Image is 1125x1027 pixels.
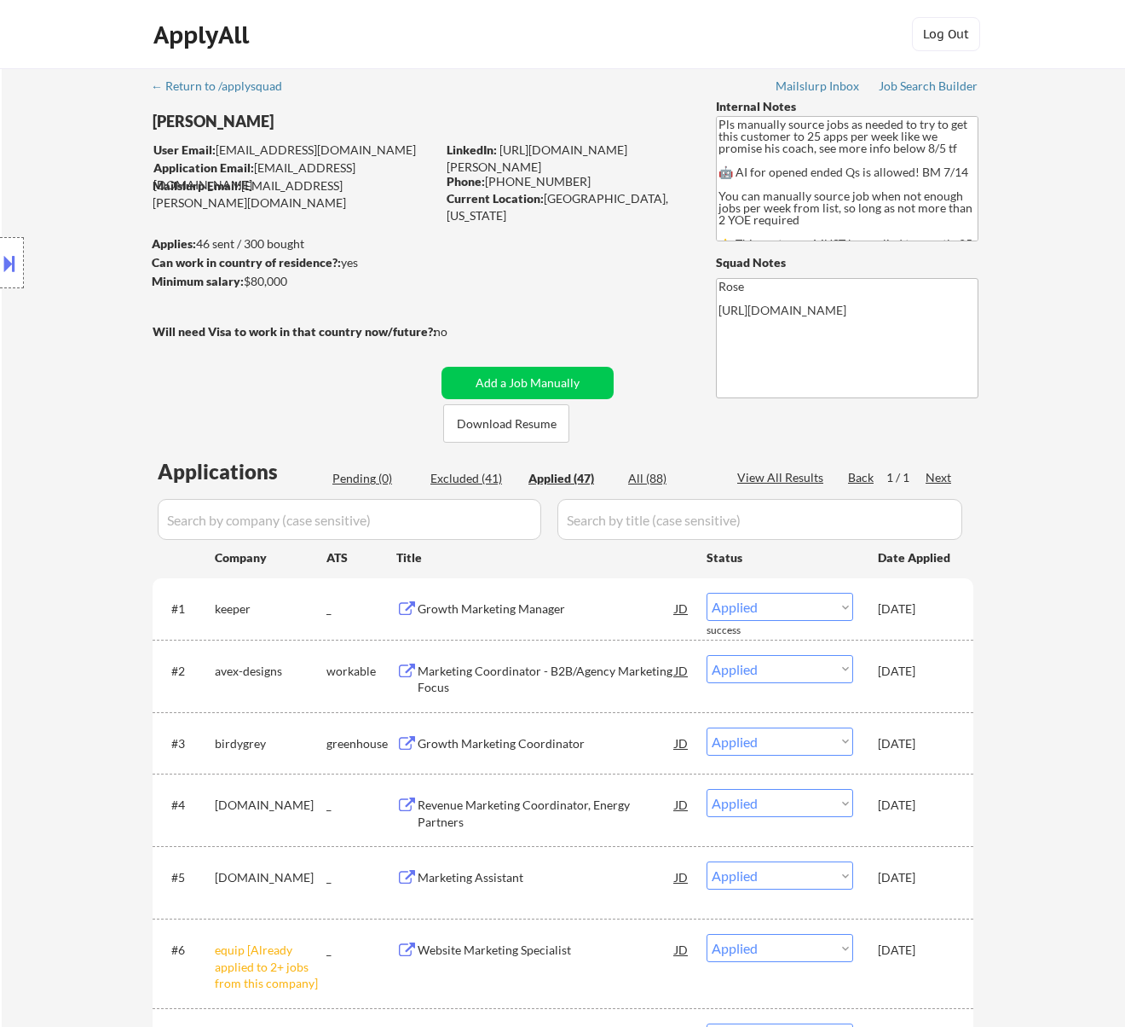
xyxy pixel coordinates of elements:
div: Applied (47) [528,470,614,487]
div: ATS [326,549,396,566]
div: JD [673,728,690,758]
div: Mailslurp Inbox [776,80,861,92]
div: All (88) [628,470,713,487]
div: birdygrey [215,735,326,752]
div: [DOMAIN_NAME] [215,869,326,886]
div: keeper [215,601,326,618]
div: #1 [171,601,201,618]
div: _ [326,869,396,886]
div: JD [673,862,690,892]
div: [PERSON_NAME] [153,111,503,132]
button: Add a Job Manually [441,367,614,399]
div: no [434,323,482,340]
div: #3 [171,735,201,752]
div: #2 [171,663,201,680]
div: Growth Marketing Coordinator [418,735,675,752]
div: [PHONE_NUMBER] [447,173,688,190]
div: Title [396,549,690,566]
div: [DATE] [878,663,953,680]
div: JD [673,655,690,686]
a: Job Search Builder [879,79,978,96]
div: Growth Marketing Manager [418,601,675,618]
div: success [707,624,775,638]
div: avex-designs [215,663,326,680]
div: Internal Notes [716,98,978,115]
div: _ [326,942,396,959]
strong: Phone: [447,174,485,189]
strong: Current Location: [447,191,544,206]
div: Excluded (41) [430,470,516,487]
a: ← Return to /applysquad [151,79,298,96]
div: Status [707,542,853,572]
div: Date Applied [878,549,953,566]
div: Marketing Assistant [418,869,675,886]
div: Squad Notes [716,254,978,271]
div: _ [326,601,396,618]
button: Download Resume [443,404,569,443]
div: 1 / 1 [886,469,926,486]
div: _ [326,797,396,814]
div: [DATE] [878,601,953,618]
div: #6 [171,942,201,959]
div: workable [326,663,396,680]
strong: LinkedIn: [447,142,497,157]
div: [DATE] [878,797,953,814]
div: ApplyAll [153,20,254,49]
div: Website Marketing Specialist [418,942,675,959]
a: Mailslurp Inbox [776,79,861,96]
div: JD [673,789,690,820]
div: [DATE] [878,869,953,886]
div: Pending (0) [332,470,418,487]
div: ← Return to /applysquad [151,80,298,92]
input: Search by company (case sensitive) [158,499,541,540]
div: View All Results [737,469,828,486]
div: JD [673,593,690,624]
button: Log Out [912,17,980,51]
input: Search by title (case sensitive) [557,499,962,540]
div: Revenue Marketing Coordinator, Energy Partners [418,797,675,830]
div: [DATE] [878,942,953,959]
div: #5 [171,869,201,886]
a: [URL][DOMAIN_NAME][PERSON_NAME] [447,142,627,174]
div: Applications [158,461,326,482]
div: Next [926,469,953,486]
div: equip [Already applied to 2+ jobs from this company] [215,942,326,992]
div: [GEOGRAPHIC_DATA], [US_STATE] [447,190,688,223]
div: Company [215,549,326,566]
div: JD [673,934,690,965]
div: #4 [171,797,201,814]
div: greenhouse [326,735,396,752]
div: Marketing Coordinator - B2B/Agency Marketing Focus [418,663,675,696]
div: Job Search Builder [879,80,978,92]
div: [DATE] [878,735,953,752]
div: Back [848,469,875,486]
div: [DOMAIN_NAME] [215,797,326,814]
